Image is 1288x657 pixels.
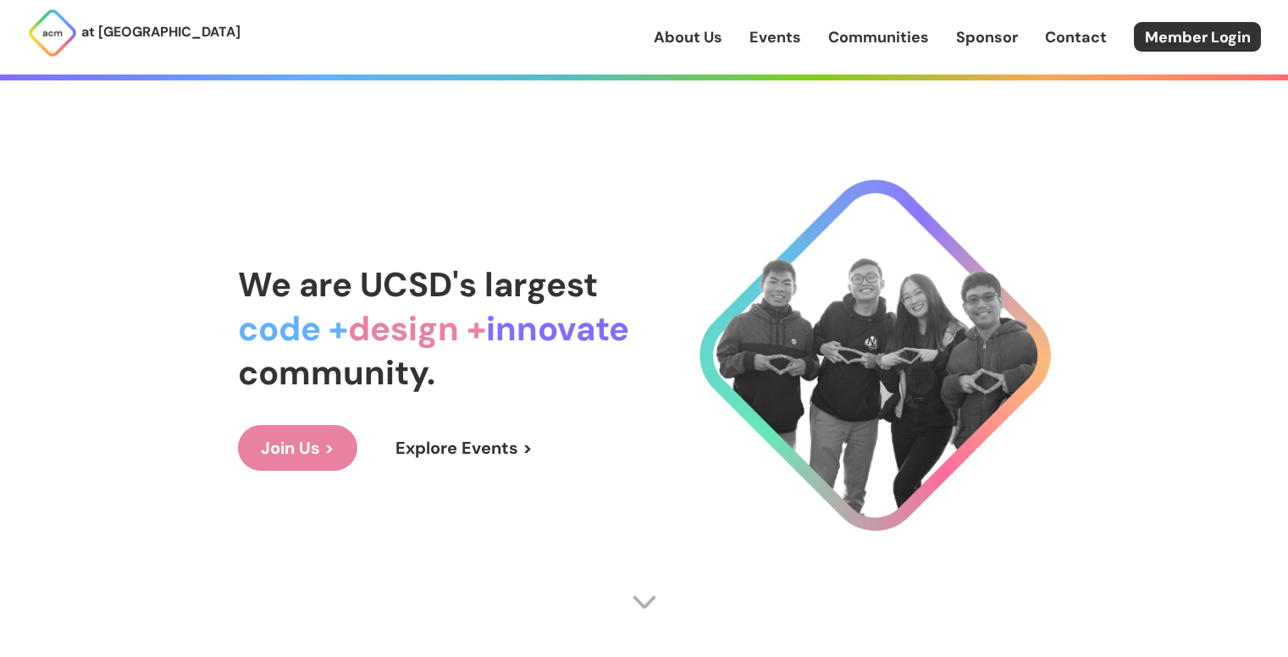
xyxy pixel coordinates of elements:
img: ACM Logo [27,8,78,58]
a: Explore Events > [373,425,556,471]
a: Member Login [1134,22,1261,52]
span: innovate [486,306,629,351]
a: Events [749,26,801,48]
a: Join Us > [238,425,357,471]
a: Contact [1045,26,1107,48]
img: Scroll Arrow [632,589,657,615]
p: at [GEOGRAPHIC_DATA] [81,21,240,43]
a: About Us [654,26,722,48]
span: community. [238,351,435,395]
img: Cool Logo [699,179,1051,531]
a: Sponsor [956,26,1018,48]
a: at [GEOGRAPHIC_DATA] [27,8,240,58]
span: We are UCSD's largest [238,262,598,306]
a: Communities [828,26,929,48]
span: code + [238,306,348,351]
span: design + [348,306,486,351]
